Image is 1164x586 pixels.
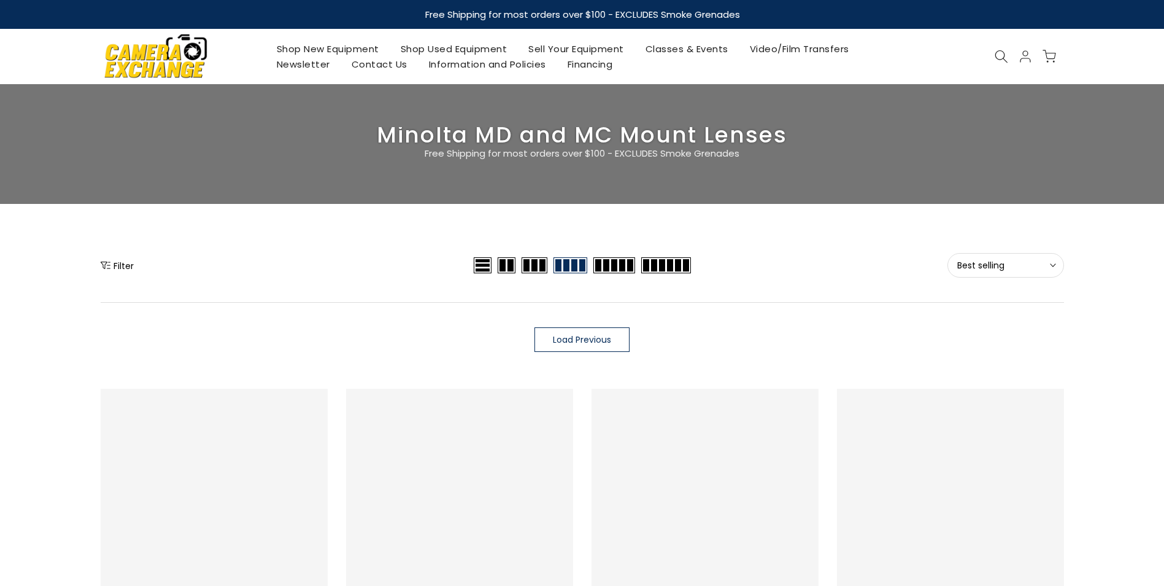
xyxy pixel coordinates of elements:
span: Load Previous [553,335,611,344]
a: Load Previous [534,327,630,352]
span: Best selling [957,260,1054,271]
a: Shop New Equipment [266,41,390,57]
p: Free Shipping for most orders over $100 - EXCLUDES Smoke Grenades [352,146,812,161]
a: Shop Used Equipment [390,41,518,57]
a: Financing [557,57,623,72]
a: Classes & Events [634,41,739,57]
button: Best selling [947,253,1064,278]
h3: Minolta MD and MC Mount Lenses [101,127,1064,143]
a: Sell Your Equipment [518,41,635,57]
a: Newsletter [266,57,341,72]
a: Information and Policies [418,57,557,72]
a: Contact Us [341,57,418,72]
a: Video/Film Transfers [739,41,860,57]
strong: Free Shipping for most orders over $100 - EXCLUDES Smoke Grenades [425,8,739,21]
button: Show filters [101,259,134,272]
